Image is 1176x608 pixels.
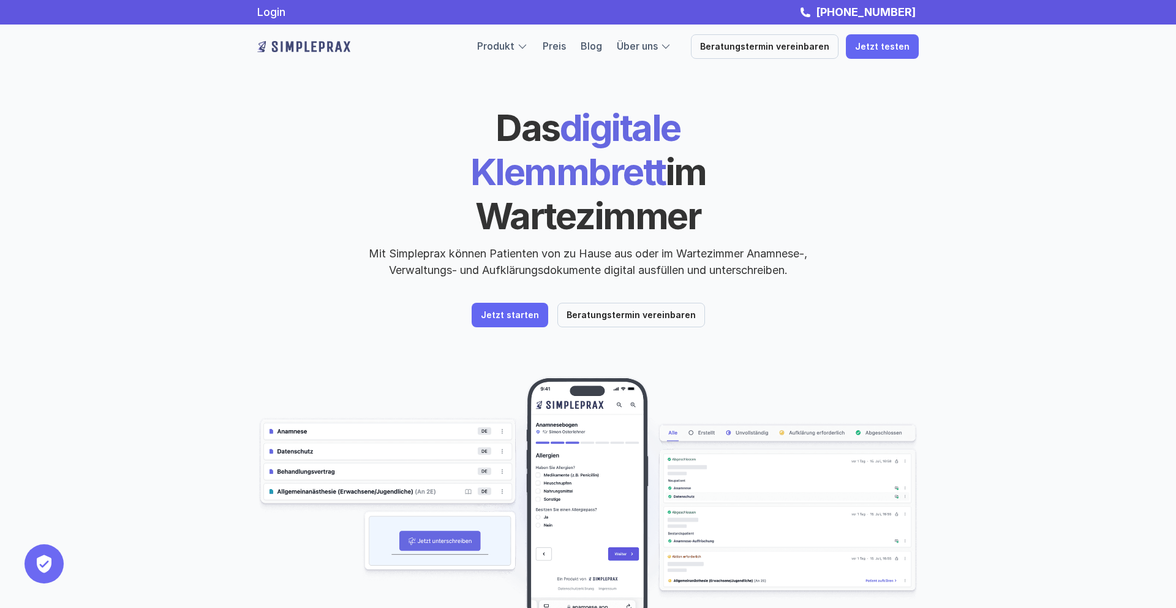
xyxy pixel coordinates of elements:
[581,40,602,52] a: Blog
[846,34,919,59] a: Jetzt testen
[816,6,916,18] strong: [PHONE_NUMBER]
[567,310,696,321] p: Beratungstermin vereinbaren
[475,150,713,238] span: im Wartezimmer
[855,42,910,52] p: Jetzt testen
[557,303,705,327] a: Beratungstermin vereinbaren
[813,6,919,18] a: [PHONE_NUMBER]
[700,42,829,52] p: Beratungstermin vereinbaren
[691,34,839,59] a: Beratungstermin vereinbaren
[543,40,566,52] a: Preis
[481,310,539,321] p: Jetzt starten
[496,105,560,150] span: Das
[377,105,799,238] h1: digitale Klemmbrett
[477,40,514,52] a: Produkt
[617,40,658,52] a: Über uns
[358,245,818,278] p: Mit Simpleprax können Patienten von zu Hause aus oder im Wartezimmer Anamnese-, Verwaltungs- und ...
[472,303,548,327] a: Jetzt starten
[257,6,285,18] a: Login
